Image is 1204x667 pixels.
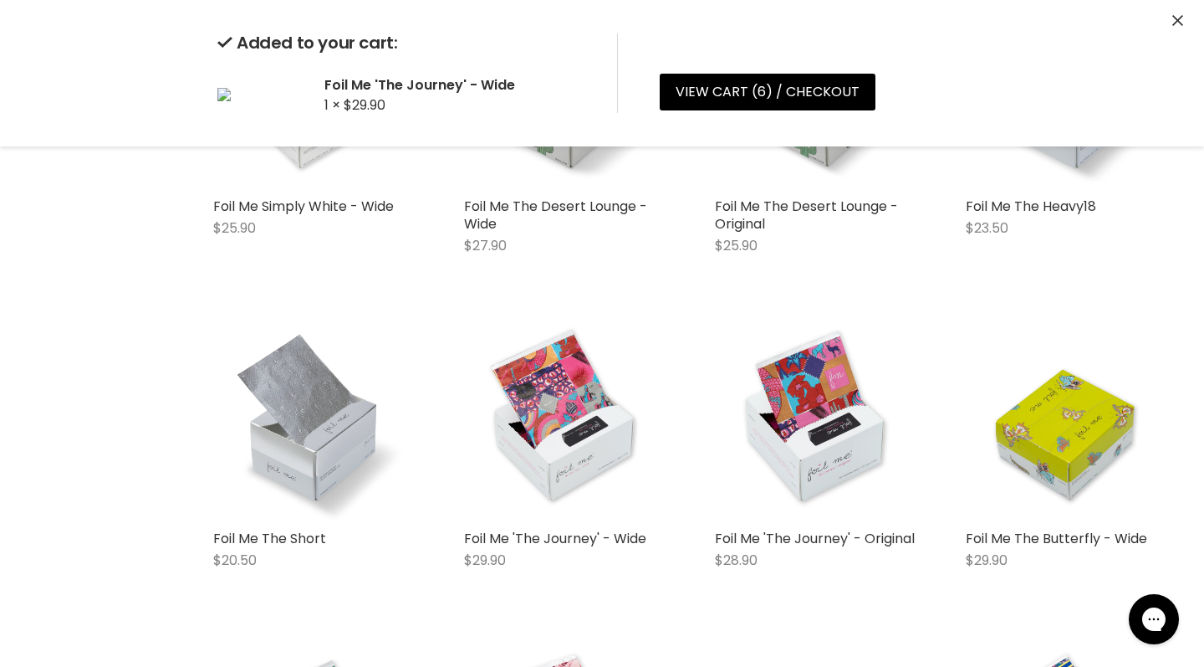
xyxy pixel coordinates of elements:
h2: Foil Me 'The Journey' - Wide [324,76,590,94]
span: $29.90 [464,551,506,570]
a: Foil Me The Heavy18 [966,197,1096,216]
a: View cart (6) / Checkout [660,74,875,110]
a: Foil Me The Desert Lounge - Wide [464,197,647,233]
img: Foil Me 'The Journey' - Wide [464,321,665,521]
span: $25.90 [213,218,256,238]
span: $20.50 [213,551,257,570]
span: $29.90 [344,95,385,115]
span: $29.90 [966,551,1008,570]
span: 1 × [324,95,340,115]
a: Foil Me The Desert Lounge - Original [715,197,898,233]
span: $25.90 [715,236,758,255]
span: $28.90 [715,551,758,570]
a: Foil Me The Short [213,529,326,548]
a: Foil Me 'The Journey' - Original [715,529,915,548]
iframe: Gorgias live chat messenger [1120,588,1187,650]
img: Foil Me 'The Journey' - Original [715,321,916,521]
span: $27.90 [464,236,507,255]
img: Foil Me The Butterfly - Wide [966,321,1166,521]
a: Foil Me Simply White - Wide [213,197,394,216]
h2: Added to your cart: [217,33,590,53]
span: $23.50 [966,218,1008,238]
img: Foil Me The Short [213,321,414,521]
img: Foil Me 'The Journey' - Wide [217,88,231,101]
a: Foil Me 'The Journey' - Wide [464,529,646,548]
button: Close [1172,13,1183,30]
span: 6 [758,82,766,101]
a: Foil Me The Butterfly - Wide [966,529,1147,548]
